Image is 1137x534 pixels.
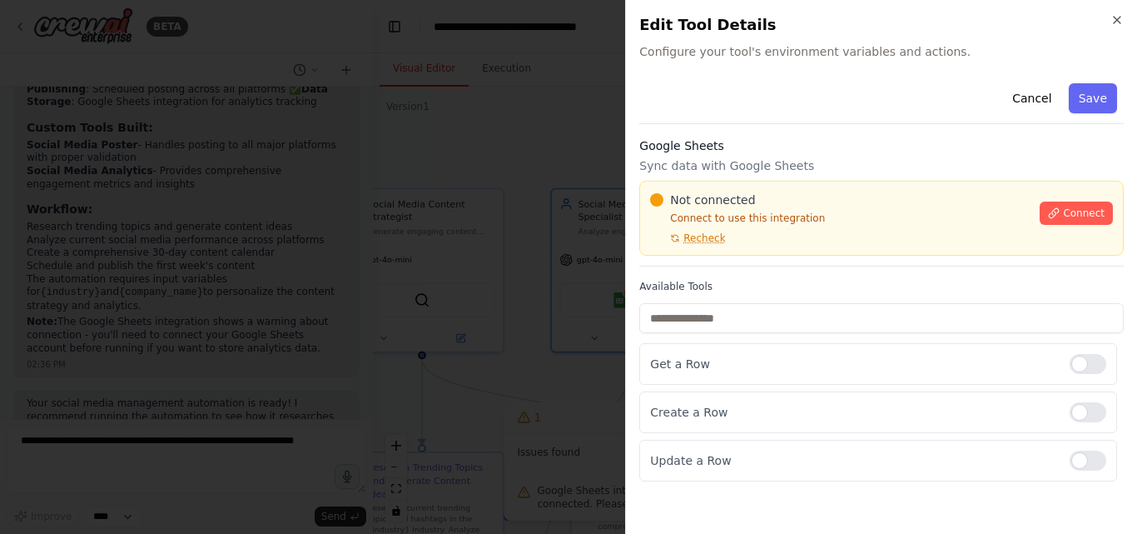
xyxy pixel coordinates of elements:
[650,404,1056,421] p: Create a Row
[639,157,1124,174] p: Sync data with Google Sheets
[1040,202,1113,225] button: Connect
[650,452,1056,469] p: Update a Row
[639,13,1124,37] h2: Edit Tool Details
[650,356,1056,372] p: Get a Row
[1002,83,1061,113] button: Cancel
[639,280,1124,293] label: Available Tools
[670,192,755,208] span: Not connected
[650,212,1030,225] p: Connect to use this integration
[639,43,1124,60] span: Configure your tool's environment variables and actions.
[639,137,1124,154] h3: Google Sheets
[650,232,725,245] button: Recheck
[1069,83,1117,113] button: Save
[1063,207,1105,220] span: Connect
[683,232,725,245] span: Recheck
